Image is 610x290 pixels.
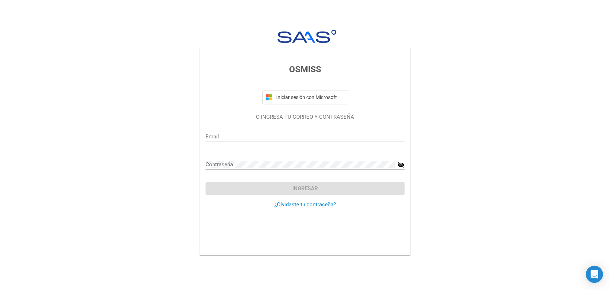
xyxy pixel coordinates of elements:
[274,201,336,208] a: ¿Olvidaste tu contraseña?
[205,182,405,195] button: Ingresar
[262,90,348,104] button: Iniciar sesión con Microsoft
[397,161,405,169] mat-icon: visibility_off
[205,113,405,121] p: O INGRESÁ TU CORREO Y CONTRASEÑA
[275,94,345,100] span: Iniciar sesión con Microsoft
[292,185,318,192] span: Ingresar
[205,63,405,76] h3: OSMISS
[586,266,603,283] div: Open Intercom Messenger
